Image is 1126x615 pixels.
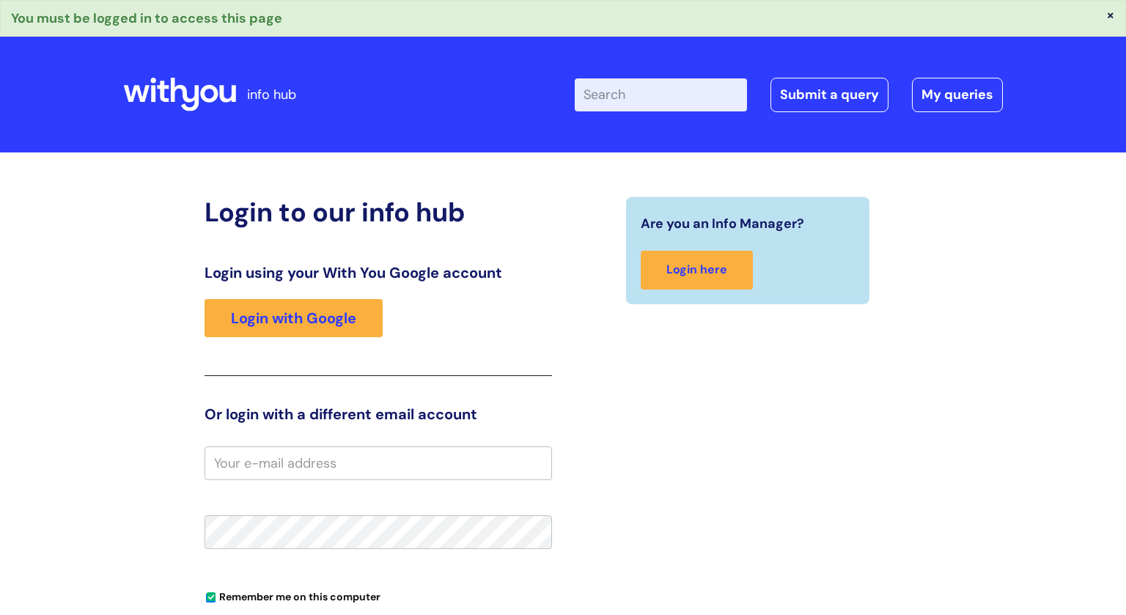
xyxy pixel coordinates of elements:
[205,446,552,480] input: Your e-mail address
[247,83,296,106] p: info hub
[770,78,888,111] a: Submit a query
[641,212,804,235] span: Are you an Info Manager?
[1106,8,1115,21] button: ×
[205,264,552,281] h3: Login using your With You Google account
[206,593,216,603] input: Remember me on this computer
[205,196,552,228] h2: Login to our info hub
[641,251,753,290] a: Login here
[912,78,1003,111] a: My queries
[205,299,383,337] a: Login with Google
[205,405,552,423] h3: Or login with a different email account
[205,587,380,603] label: Remember me on this computer
[205,584,552,608] div: You can uncheck this option if you're logging in from a shared device
[575,78,747,111] input: Search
